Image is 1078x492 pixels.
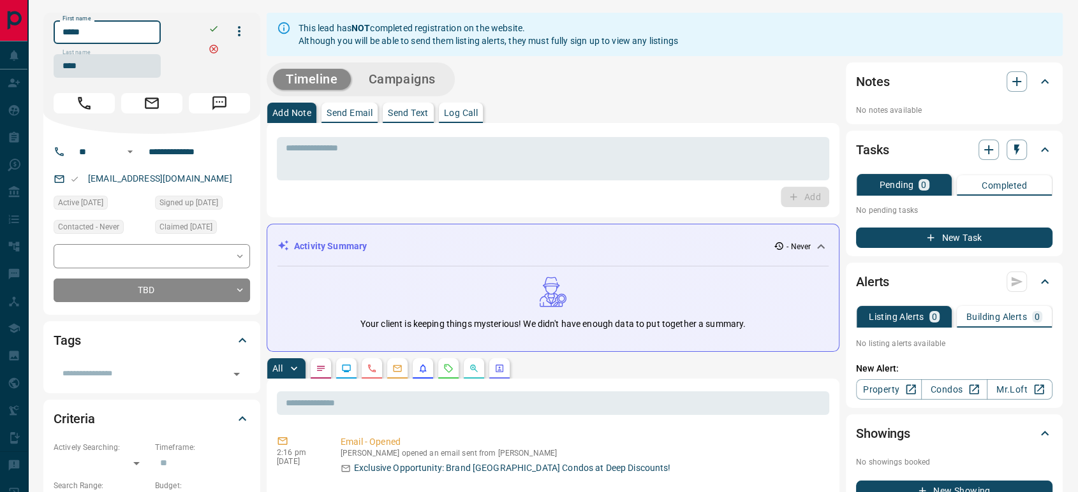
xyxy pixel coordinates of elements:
div: Wed May 01 2024 [155,196,250,213]
h2: Showings [856,423,910,444]
p: Email - Opened [341,435,824,449]
span: Active [DATE] [58,196,103,209]
svg: Agent Actions [494,363,505,373]
span: Claimed [DATE] [159,221,212,233]
p: Building Alerts [966,312,1027,321]
span: Email [121,93,182,113]
p: No notes available [856,105,1052,116]
p: Listing Alerts [869,312,924,321]
svg: Listing Alerts [418,363,428,373]
h2: Alerts [856,271,889,292]
span: Contacted - Never [58,221,119,233]
p: Timeframe: [155,442,250,453]
p: 2:16 pm [277,448,321,457]
div: This lead has completed registration on the website. Although you will be able to send them listi... [299,17,678,52]
p: No showings booked [856,456,1052,468]
button: Campaigns [356,69,448,90]
svg: Notes [316,363,326,373]
p: No pending tasks [856,201,1052,220]
p: All [272,364,283,373]
h2: Criteria [54,409,95,429]
p: Pending [879,180,913,189]
svg: Emails [392,363,402,373]
p: 0 [921,180,926,189]
p: Actively Searching: [54,442,149,453]
h2: Tags [54,330,80,351]
button: New Task [856,228,1052,248]
span: Message [189,93,250,113]
p: Completed [982,181,1027,190]
div: TBD [54,279,250,302]
p: Budget: [155,480,250,491]
h2: Tasks [856,140,889,160]
strong: NOT [351,23,370,33]
div: Notes [856,66,1052,97]
a: Mr.Loft [987,379,1052,400]
label: First name [63,15,91,23]
svg: Requests [443,363,454,373]
div: Alerts [856,266,1052,297]
p: New Alert: [856,362,1052,375]
svg: Email Valid [70,175,79,184]
p: Exclusive Opportunity: Brand [GEOGRAPHIC_DATA] Condos at Deep Discounts! [354,461,670,475]
div: Tasks [856,134,1052,165]
p: [DATE] [277,457,321,466]
a: Property [856,379,922,400]
p: Log Call [444,108,478,117]
p: Add Note [272,108,311,117]
button: Timeline [273,69,351,90]
div: Tags [54,325,250,356]
p: Search Range: [54,480,149,491]
a: Condos [921,379,987,400]
p: Activity Summary [294,240,367,253]
p: Your client is keeping things mysterious! We didn't have enough data to put together a summary. [360,317,746,331]
span: Signed up [DATE] [159,196,218,209]
h2: Notes [856,71,889,92]
p: Send Email [327,108,373,117]
p: Send Text [388,108,429,117]
p: 0 [1035,312,1040,321]
div: Showings [856,418,1052,449]
p: No listing alerts available [856,338,1052,349]
svg: Lead Browsing Activity [341,363,351,373]
p: 0 [932,312,937,321]
div: Wed May 01 2024 [54,196,149,213]
button: Open [122,144,138,159]
p: [PERSON_NAME] opened an email sent from [PERSON_NAME] [341,449,824,458]
button: Open [228,365,246,383]
svg: Opportunities [469,363,479,373]
div: Activity Summary- Never [277,235,829,258]
span: Call [54,93,115,113]
p: - Never [786,241,811,252]
svg: Calls [367,363,377,373]
div: Wed May 01 2024 [155,220,250,238]
a: [EMAIL_ADDRESS][DOMAIN_NAME] [88,173,232,184]
div: Criteria [54,403,250,434]
label: Last name [63,48,91,57]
